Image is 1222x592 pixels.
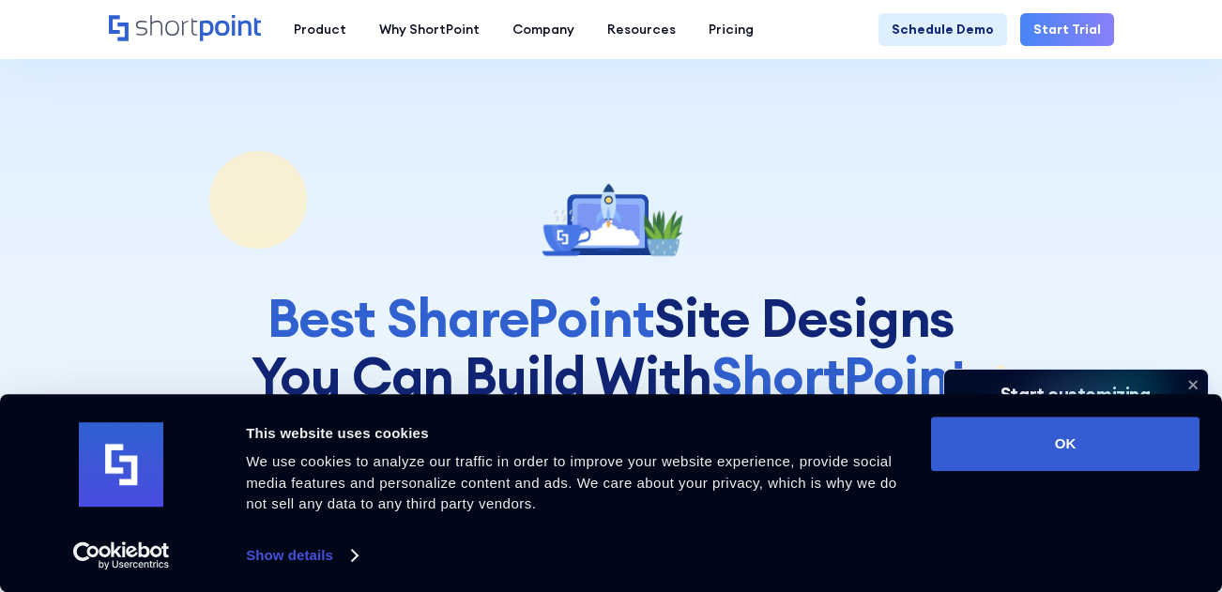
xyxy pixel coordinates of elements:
h1: Site Designs You Can Build With [241,289,981,404]
div: Company [512,20,574,39]
div: Resources [607,20,676,39]
div: This website uses cookies [246,422,909,445]
span: We use cookies to analyze our traffic in order to improve your website experience, provide social... [246,453,896,511]
a: Home [109,15,262,43]
a: Why ShortPoint [363,13,496,46]
a: Start Trial [1020,13,1114,46]
iframe: Chat Widget [884,374,1222,592]
div: Why ShortPoint [379,20,480,39]
a: Product [278,13,363,46]
div: Product [294,20,346,39]
img: logo [79,423,163,508]
span: ShortPoint [711,342,970,409]
a: Usercentrics Cookiebot - opens in a new window [39,541,204,569]
a: Schedule Demo [878,13,1007,46]
a: Company [496,13,591,46]
div: Pricing [709,20,754,39]
span: Best SharePoint [267,284,654,351]
a: Pricing [693,13,771,46]
a: Resources [591,13,693,46]
a: Show details [246,541,357,569]
button: OK [931,417,1199,471]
